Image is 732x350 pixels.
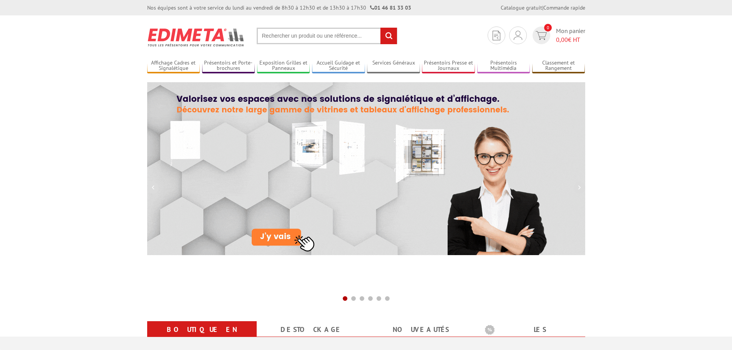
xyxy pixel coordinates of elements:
input: Rechercher un produit ou une référence... [257,28,397,44]
a: Services Généraux [367,60,420,72]
a: Commande rapide [543,4,585,11]
a: Accueil Guidage et Sécurité [312,60,365,72]
span: 0 [544,24,552,32]
a: Présentoirs et Porte-brochures [202,60,255,72]
a: Exposition Grilles et Panneaux [257,60,310,72]
span: Mon panier [556,27,585,44]
b: Les promotions [485,323,581,338]
strong: 01 46 81 33 03 [370,4,411,11]
span: 0,00 [556,36,568,43]
img: devis rapide [493,31,500,40]
a: Présentoirs Presse et Journaux [422,60,475,72]
a: nouveautés [375,323,466,337]
img: devis rapide [514,31,522,40]
div: Nos équipes sont à votre service du lundi au vendredi de 8h30 à 12h30 et de 13h30 à 17h30 [147,4,411,12]
div: | [501,4,585,12]
img: devis rapide [536,31,547,40]
a: Destockage [266,323,357,337]
img: Présentoir, panneau, stand - Edimeta - PLV, affichage, mobilier bureau, entreprise [147,23,245,51]
span: € HT [556,35,585,44]
a: Affichage Cadres et Signalétique [147,60,200,72]
a: devis rapide 0 Mon panier 0,00€ HT [531,27,585,44]
a: Classement et Rangement [532,60,585,72]
a: Présentoirs Multimédia [477,60,530,72]
input: rechercher [380,28,397,44]
a: Catalogue gratuit [501,4,542,11]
